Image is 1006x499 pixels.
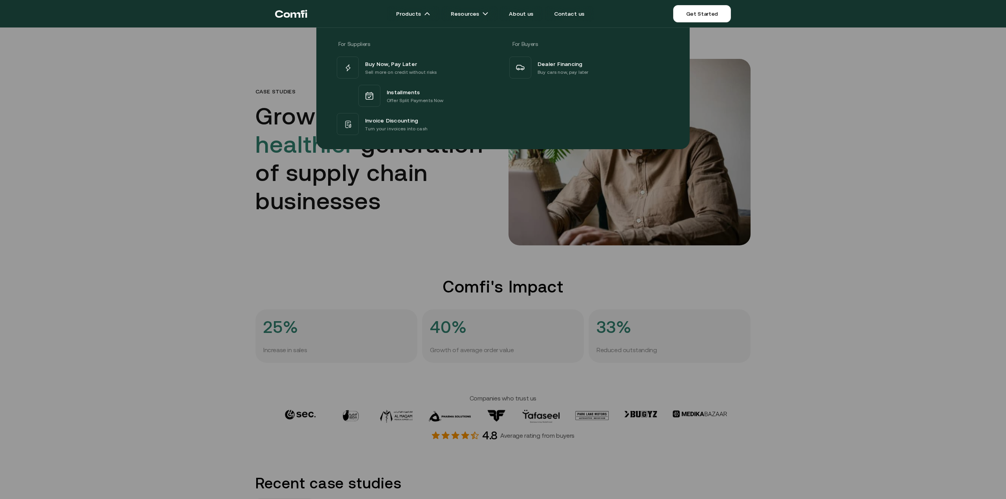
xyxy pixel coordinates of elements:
a: Productsarrow icons [387,6,440,22]
span: Installments [387,87,420,97]
img: arrow icons [424,11,430,17]
a: About us [499,6,543,22]
span: Buy Now, Pay Later [365,59,417,68]
p: Turn your invoices into cash [365,125,428,133]
p: Buy cars now, pay later [538,68,588,76]
img: arrow icons [482,11,488,17]
a: Invoice DiscountingTurn your invoices into cash [335,111,498,137]
p: Sell more on credit without risks [365,68,437,76]
span: Invoice Discounting [365,115,418,125]
a: Get Started [673,5,731,22]
a: InstallmentsOffer Split Payments Now [335,80,498,111]
a: Return to the top of the Comfi home page [275,2,307,26]
a: Dealer FinancingBuy cars now, pay later [508,55,671,80]
a: Resourcesarrow icons [441,6,498,22]
span: For Suppliers [338,41,370,47]
span: For Buyers [512,41,538,47]
span: Dealer Financing [538,59,583,68]
a: Contact us [545,6,594,22]
p: Offer Split Payments Now [387,97,443,104]
a: Buy Now, Pay LaterSell more on credit without risks [335,55,498,80]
